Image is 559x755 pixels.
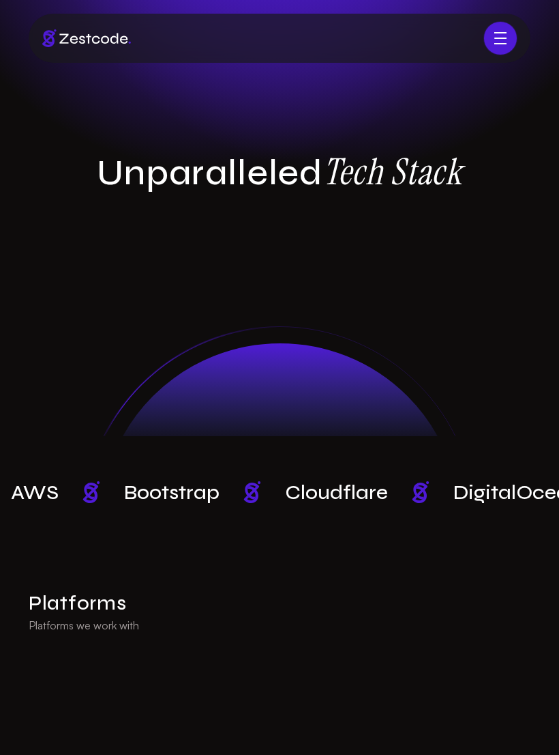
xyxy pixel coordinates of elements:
strong: Tech Stack [323,148,462,195]
img: Brand logo of zestcode digital [42,29,131,48]
img: icon [407,481,429,503]
img: icon [239,481,260,503]
p: Platforms we work with [29,615,530,635]
h2: platforms [29,592,530,616]
img: icon [78,481,100,503]
div: Cloudflare [282,480,385,504]
button: Toggle navigation [484,22,517,55]
h1: Unparalleled [50,150,509,195]
div: Bootstrap [121,480,217,504]
div: AWS [8,480,56,504]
